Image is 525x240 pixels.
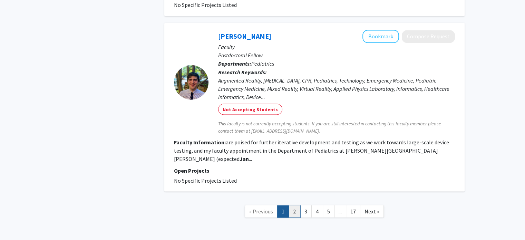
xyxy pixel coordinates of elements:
[346,205,360,217] a: 17
[300,205,312,217] a: 3
[240,155,249,162] b: Jan
[364,208,379,214] span: Next »
[362,30,399,43] button: Add Keith Kleinman to Bookmarks
[218,32,271,40] a: [PERSON_NAME]
[323,205,334,217] a: 5
[174,177,237,184] span: No Specific Projects Listed
[218,68,267,75] b: Research Keywords:
[218,76,455,101] div: Augmented Reality, [MEDICAL_DATA], CPR, Pediatrics, Technology, Emergency Medicine, Pediatric Eme...
[249,208,273,214] span: « Previous
[218,60,251,67] b: Departments:
[251,60,274,67] span: Pediatrics
[339,208,342,214] span: ...
[360,205,384,217] a: Next
[289,205,300,217] a: 2
[174,1,237,8] span: No Specific Projects Listed
[164,198,465,226] nav: Page navigation
[218,120,455,134] span: This faculty is not currently accepting students. If you are still interested in contacting this ...
[245,205,278,217] a: Previous Page
[277,205,289,217] a: 1
[174,138,226,145] b: Faculty Information:
[5,209,29,235] iframe: Chat
[218,43,455,51] p: Faculty
[174,166,455,174] p: Open Projects
[218,104,282,115] mat-chip: Not Accepting Students
[402,30,455,43] button: Compose Request to Keith Kleinman
[174,138,449,162] fg-read-more: are poised for further iterative development and testing as we work towards large-scale device te...
[218,51,455,59] p: Postdoctoral Fellow
[311,205,323,217] a: 4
